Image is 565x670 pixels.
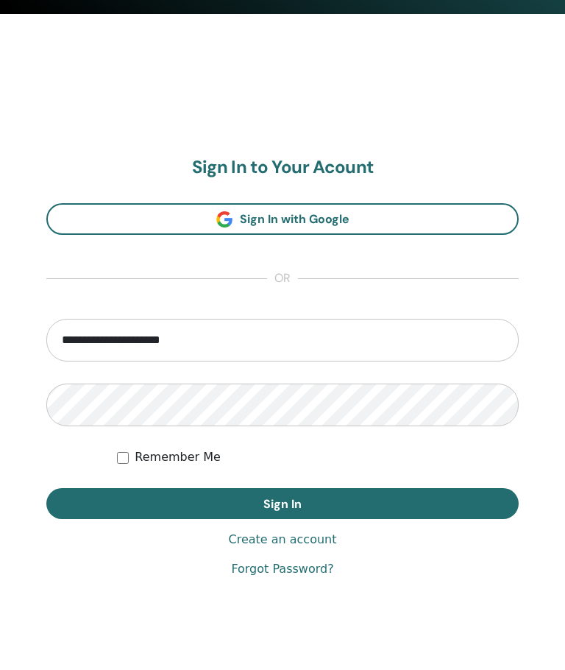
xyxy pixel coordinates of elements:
span: Sign In [263,496,302,512]
label: Remember Me [135,448,221,466]
h2: Sign In to Your Acount [46,157,519,178]
a: Forgot Password? [231,560,333,578]
a: Create an account [228,531,336,549]
span: Sign In with Google [240,211,349,227]
button: Sign In [46,488,519,519]
div: Keep me authenticated indefinitely or until I manually logout [117,448,519,466]
a: Sign In with Google [46,203,519,235]
span: or [267,270,298,288]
